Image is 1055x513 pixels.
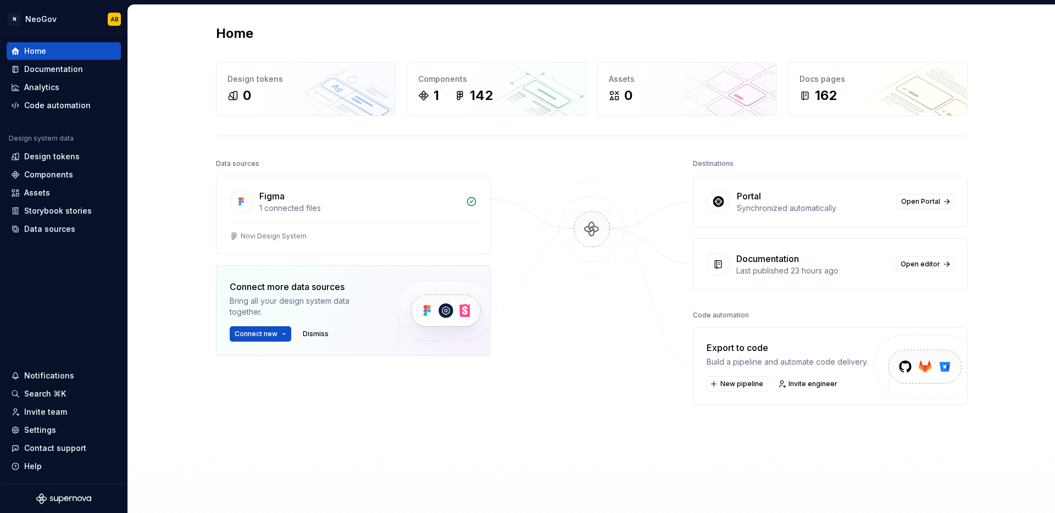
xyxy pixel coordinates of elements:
span: Connect new [235,330,277,338]
div: Home [24,46,46,57]
div: Assets [609,74,765,85]
button: NNeoGovAB [2,7,125,31]
div: 0 [624,87,632,104]
button: Help [7,458,121,475]
a: Data sources [7,220,121,238]
div: Invite team [24,406,67,417]
span: Open editor [901,260,940,269]
a: Design tokens0 [216,62,396,116]
button: Dismiss [298,326,334,342]
a: Invite team [7,403,121,421]
div: Build a pipeline and automate code delivery. [707,356,868,367]
a: Settings [7,421,121,439]
div: Export to code [707,341,868,354]
div: Components [418,74,575,85]
button: New pipeline [707,376,768,392]
button: Connect new [230,326,291,342]
div: Storybook stories [24,205,92,216]
button: Search ⌘K [7,385,121,403]
div: NeoGov [25,14,57,25]
a: Assets0 [597,62,777,116]
div: 0 [243,87,251,104]
div: Design system data [9,134,74,143]
div: Bring all your design system data together. [230,295,378,317]
h2: Home [216,25,253,42]
div: Notifications [24,370,74,381]
div: Code automation [693,308,749,323]
div: N [8,13,21,26]
div: Contact support [24,443,86,454]
a: Storybook stories [7,202,121,220]
a: Components [7,166,121,183]
div: Help [24,461,42,472]
div: AB [110,15,119,24]
a: Assets [7,184,121,202]
div: Portal [737,189,761,203]
div: Docs pages [799,74,956,85]
a: Documentation [7,60,121,78]
div: Data sources [216,156,259,171]
div: Settings [24,425,56,436]
div: Figma [259,189,285,203]
div: Assets [24,187,50,198]
div: 1 connected files [259,203,459,214]
div: Design tokens [24,151,80,162]
div: 1 [434,87,439,104]
div: Last published 23 hours ago [736,265,889,276]
div: 162 [815,87,837,104]
div: Connect more data sources [230,280,378,293]
div: Search ⌘K [24,388,66,399]
a: Open Portal [896,194,954,209]
div: Code automation [24,100,91,111]
svg: Supernova Logo [36,493,91,504]
a: Design tokens [7,148,121,165]
button: Notifications [7,367,121,384]
div: 142 [470,87,493,104]
span: Open Portal [901,197,940,206]
a: Components1142 [407,62,586,116]
a: Invite engineer [775,376,842,392]
span: New pipeline [720,380,763,388]
a: Docs pages162 [788,62,968,116]
div: Design tokens [227,74,384,85]
button: Contact support [7,439,121,457]
span: Dismiss [303,330,329,338]
div: Destinations [693,156,734,171]
a: Figma1 connected filesNovi Design System [216,176,491,254]
div: Data sources [24,224,75,235]
div: Documentation [24,64,83,75]
div: Analytics [24,82,59,93]
span: Invite engineer [789,380,837,388]
div: Components [24,169,73,180]
div: Novi Design System [241,232,307,241]
a: Analytics [7,79,121,96]
a: Home [7,42,121,60]
a: Open editor [896,256,954,272]
a: Code automation [7,97,121,114]
div: Documentation [736,252,799,265]
div: Synchronized automatically [737,203,890,214]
